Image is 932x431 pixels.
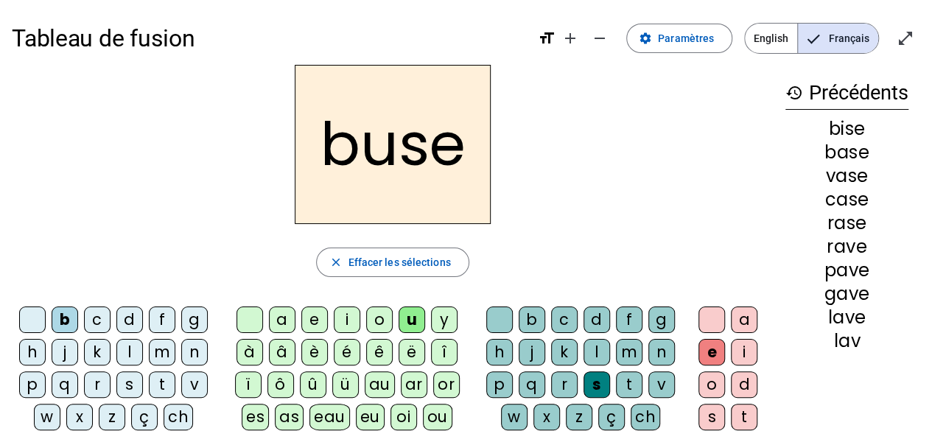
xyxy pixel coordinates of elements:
div: d [116,306,143,333]
div: î [431,339,458,365]
div: r [551,371,578,398]
div: t [616,371,642,398]
div: ü [332,371,359,398]
mat-icon: history [785,84,803,102]
div: y [431,306,458,333]
div: g [648,306,675,333]
mat-icon: add [561,29,579,47]
div: pave [785,262,908,279]
div: d [731,371,757,398]
div: q [519,371,545,398]
button: Diminuer la taille de la police [585,24,614,53]
div: s [116,371,143,398]
div: p [19,371,46,398]
div: è [301,339,328,365]
mat-icon: format_size [538,29,556,47]
div: v [648,371,675,398]
div: or [433,371,460,398]
div: s [584,371,610,398]
div: w [501,404,528,430]
div: k [84,339,111,365]
div: b [519,306,545,333]
div: a [269,306,295,333]
div: bise [785,120,908,138]
span: Français [798,24,878,53]
div: û [300,371,326,398]
div: eau [309,404,350,430]
div: m [149,339,175,365]
div: j [52,339,78,365]
div: g [181,306,208,333]
div: rave [785,238,908,256]
mat-icon: close [329,256,342,269]
div: z [99,404,125,430]
div: f [149,306,175,333]
div: r [84,371,111,398]
div: v [181,371,208,398]
div: lav [785,332,908,350]
span: Paramètres [658,29,714,47]
div: vase [785,167,908,185]
h1: Tableau de fusion [12,15,526,62]
div: gave [785,285,908,303]
div: oi [390,404,417,430]
div: case [785,191,908,209]
div: ç [131,404,158,430]
div: ç [598,404,625,430]
mat-button-toggle-group: Language selection [744,23,879,54]
button: Augmenter la taille de la police [556,24,585,53]
div: p [486,371,513,398]
div: ar [401,371,427,398]
div: au [365,371,395,398]
span: Effacer les sélections [348,253,450,271]
div: eu [356,404,385,430]
div: l [116,339,143,365]
div: lave [785,309,908,326]
div: x [66,404,93,430]
button: Effacer les sélections [316,248,469,277]
div: u [399,306,425,333]
div: w [34,404,60,430]
div: j [519,339,545,365]
span: English [745,24,797,53]
div: c [84,306,111,333]
div: ch [631,404,660,430]
div: ë [399,339,425,365]
div: ê [366,339,393,365]
div: q [52,371,78,398]
div: o [698,371,725,398]
div: l [584,339,610,365]
div: c [551,306,578,333]
h3: Précédents [785,77,908,110]
div: i [334,306,360,333]
div: n [648,339,675,365]
button: Paramètres [626,24,732,53]
div: à [236,339,263,365]
button: Entrer en plein écran [891,24,920,53]
div: x [533,404,560,430]
div: n [181,339,208,365]
div: o [366,306,393,333]
div: as [275,404,304,430]
div: t [149,371,175,398]
div: es [242,404,269,430]
div: ou [423,404,452,430]
div: b [52,306,78,333]
div: z [566,404,592,430]
div: e [698,339,725,365]
div: d [584,306,610,333]
div: h [486,339,513,365]
mat-icon: remove [591,29,609,47]
div: base [785,144,908,161]
div: f [616,306,642,333]
div: i [731,339,757,365]
div: ch [164,404,193,430]
mat-icon: open_in_full [897,29,914,47]
div: k [551,339,578,365]
div: a [731,306,757,333]
div: h [19,339,46,365]
div: é [334,339,360,365]
div: m [616,339,642,365]
div: ô [267,371,294,398]
mat-icon: settings [639,32,652,45]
